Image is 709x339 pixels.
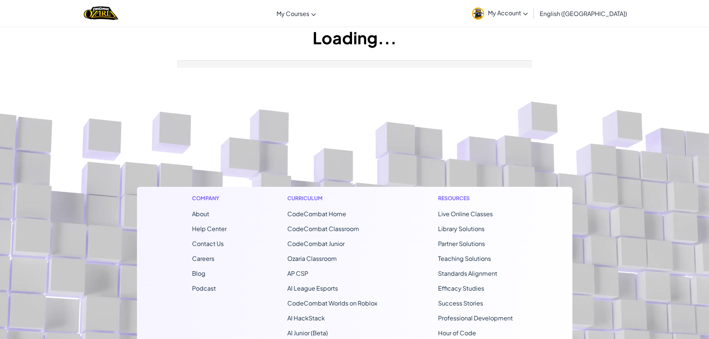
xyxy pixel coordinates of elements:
[438,329,476,337] a: Hour of Code
[287,314,325,322] a: AI HackStack
[192,210,209,218] a: About
[438,314,513,322] a: Professional Development
[438,225,485,233] a: Library Solutions
[468,1,531,25] a: My Account
[273,3,320,23] a: My Courses
[192,269,205,277] a: Blog
[438,255,491,262] a: Teaching Solutions
[287,284,338,292] a: AI League Esports
[287,194,377,202] h1: Curriculum
[287,269,308,277] a: AP CSP
[192,194,227,202] h1: Company
[287,225,359,233] a: CodeCombat Classroom
[84,6,118,21] img: Home
[438,299,483,307] a: Success Stories
[488,9,528,17] span: My Account
[438,284,484,292] a: Efficacy Studies
[536,3,631,23] a: English ([GEOGRAPHIC_DATA])
[287,329,328,337] a: AI Junior (Beta)
[287,240,345,247] a: CodeCombat Junior
[287,299,377,307] a: CodeCombat Worlds on Roblox
[438,240,485,247] a: Partner Solutions
[540,10,627,17] span: English ([GEOGRAPHIC_DATA])
[438,210,493,218] a: Live Online Classes
[438,194,517,202] h1: Resources
[438,269,497,277] a: Standards Alignment
[192,225,227,233] a: Help Center
[192,255,214,262] a: Careers
[84,6,118,21] a: Ozaria by CodeCombat logo
[192,240,224,247] span: Contact Us
[472,7,484,20] img: avatar
[287,255,337,262] a: Ozaria Classroom
[287,210,346,218] span: CodeCombat Home
[192,284,216,292] a: Podcast
[277,10,309,17] span: My Courses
